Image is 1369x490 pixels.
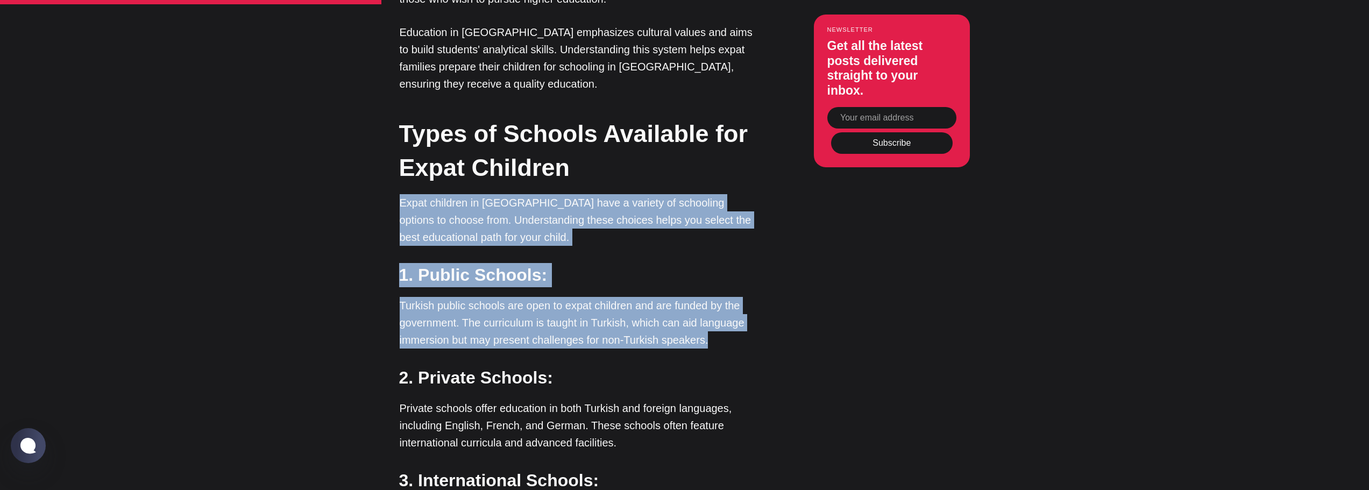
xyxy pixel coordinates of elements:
[831,132,953,154] button: Subscribe
[827,26,956,33] small: Newsletter
[399,120,748,181] strong: Types of Schools Available for Expat Children
[827,39,956,98] h3: Get all the latest posts delivered straight to your inbox.
[400,24,760,93] p: Education in [GEOGRAPHIC_DATA] emphasizes cultural values and aims to build students' analytical ...
[400,297,760,349] p: Turkish public schools are open to expat children and are funded by the government. The curriculu...
[399,368,553,387] strong: 2. Private Schools:
[399,471,599,490] strong: 3. International Schools:
[827,107,956,129] input: Your email address
[400,400,760,451] p: Private schools offer education in both Turkish and foreign languages, including English, French,...
[399,265,548,285] strong: 1. Public Schools:
[400,194,760,246] p: Expat children in [GEOGRAPHIC_DATA] have a variety of schooling options to choose from. Understan...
